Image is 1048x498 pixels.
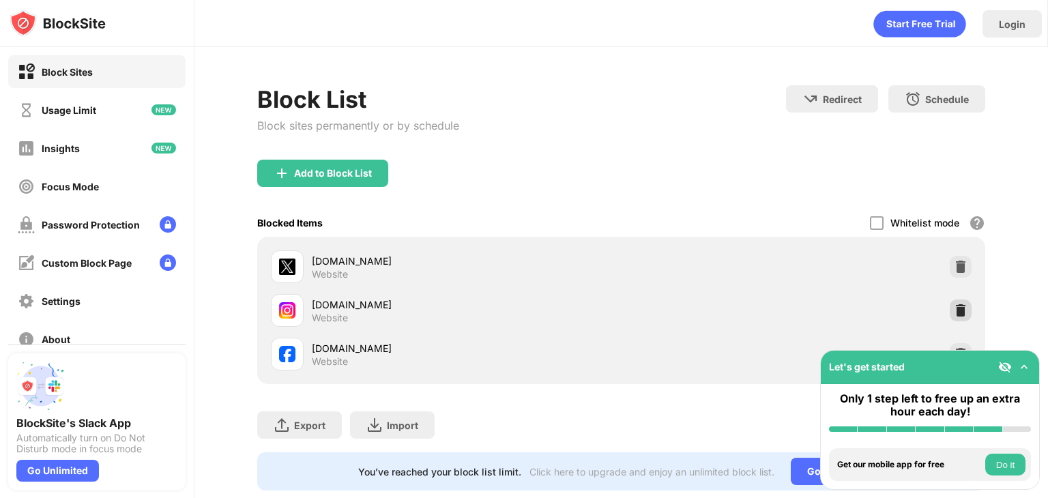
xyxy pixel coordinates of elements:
div: Click here to upgrade and enjoy an unlimited block list. [529,466,774,478]
img: favicons [279,259,295,275]
img: favicons [279,302,295,319]
img: favicons [279,346,295,362]
div: BlockSite's Slack App [16,416,177,430]
div: Automatically turn on Do Not Disturb mode in focus mode [16,433,177,454]
img: omni-setup-toggle.svg [1017,360,1031,374]
div: Focus Mode [42,181,99,192]
img: new-icon.svg [151,143,176,153]
div: You’ve reached your block list limit. [358,466,521,478]
div: Custom Block Page [42,257,132,269]
div: [DOMAIN_NAME] [312,297,621,312]
div: Export [294,420,325,431]
div: Block List [257,85,459,113]
div: Website [312,268,348,280]
div: Let's get started [829,361,905,372]
img: push-slack.svg [16,362,65,411]
img: logo-blocksite.svg [10,10,106,37]
div: Add to Block List [294,168,372,179]
img: lock-menu.svg [160,216,176,233]
div: Schedule [925,93,969,105]
div: Website [312,312,348,324]
img: focus-off.svg [18,178,35,195]
div: Settings [42,295,81,307]
div: About [42,334,70,345]
div: Whitelist mode [890,217,959,229]
img: insights-off.svg [18,140,35,157]
div: [DOMAIN_NAME] [312,254,621,268]
img: password-protection-off.svg [18,216,35,233]
div: Go Unlimited [16,460,99,482]
div: Usage Limit [42,104,96,116]
img: eye-not-visible.svg [998,360,1012,374]
div: [DOMAIN_NAME] [312,341,621,355]
div: Go Unlimited [791,458,884,485]
div: Password Protection [42,219,140,231]
img: settings-off.svg [18,293,35,310]
div: Import [387,420,418,431]
div: Redirect [823,93,862,105]
div: Login [999,18,1025,30]
img: time-usage-off.svg [18,102,35,119]
img: new-icon.svg [151,104,176,115]
img: block-on.svg [18,63,35,80]
img: customize-block-page-off.svg [18,254,35,272]
div: animation [873,10,966,38]
div: Website [312,355,348,368]
button: Do it [985,454,1025,475]
div: Insights [42,143,80,154]
div: Block Sites [42,66,93,78]
div: Block sites permanently or by schedule [257,119,459,132]
img: lock-menu.svg [160,254,176,271]
div: Blocked Items [257,217,323,229]
img: about-off.svg [18,331,35,348]
div: Only 1 step left to free up an extra hour each day! [829,392,1031,418]
div: Get our mobile app for free [837,460,982,469]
